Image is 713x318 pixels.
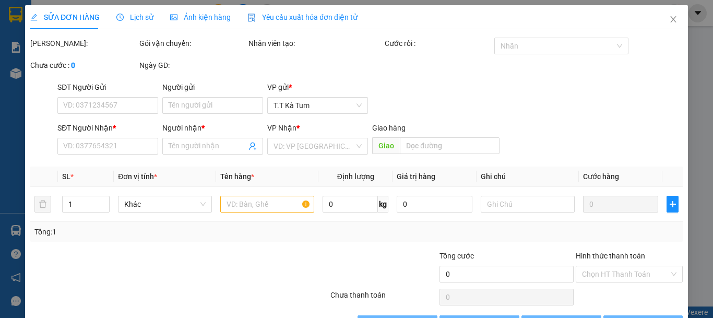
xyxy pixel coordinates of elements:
[669,15,678,23] span: close
[170,13,231,21] span: Ảnh kiện hàng
[477,167,579,187] th: Ghi chú
[267,81,368,93] div: VP gửi
[576,252,645,260] label: Hình thức thanh toán
[397,172,435,181] span: Giá trị hàng
[439,252,474,260] span: Tổng cước
[267,124,296,132] span: VP Nhận
[57,122,158,134] div: SĐT Người Nhận
[583,172,619,181] span: Cước hàng
[372,124,406,132] span: Giao hàng
[118,172,157,181] span: Đơn vị tính
[667,200,678,208] span: plus
[162,122,263,134] div: Người nhận
[248,38,383,49] div: Nhân viên tạo:
[170,14,177,21] span: picture
[139,60,246,71] div: Ngày GD:
[162,81,263,93] div: Người gửi
[139,38,246,49] div: Gói vận chuyển:
[30,14,38,21] span: edit
[247,14,256,22] img: icon
[378,196,388,213] span: kg
[274,98,362,113] span: T.T Kà Tum
[329,289,438,308] div: Chưa thanh toán
[116,13,153,21] span: Lịch sử
[659,5,688,34] button: Close
[57,81,158,93] div: SĐT Người Gửi
[337,172,374,181] span: Định lượng
[71,61,75,69] b: 0
[220,196,314,213] input: VD: Bàn, Ghế
[124,196,206,212] span: Khác
[372,137,400,154] span: Giao
[385,38,492,49] div: Cước rồi :
[220,172,254,181] span: Tên hàng
[62,172,70,181] span: SL
[481,196,575,213] input: Ghi Chú
[30,60,137,71] div: Chưa cước :
[247,13,358,21] span: Yêu cầu xuất hóa đơn điện tử
[34,196,51,213] button: delete
[116,14,124,21] span: clock-circle
[667,196,679,213] button: plus
[30,38,137,49] div: [PERSON_NAME]:
[583,196,658,213] input: 0
[34,226,276,238] div: Tổng: 1
[30,13,100,21] span: SỬA ĐƠN HÀNG
[400,137,499,154] input: Dọc đường
[248,142,257,150] span: user-add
